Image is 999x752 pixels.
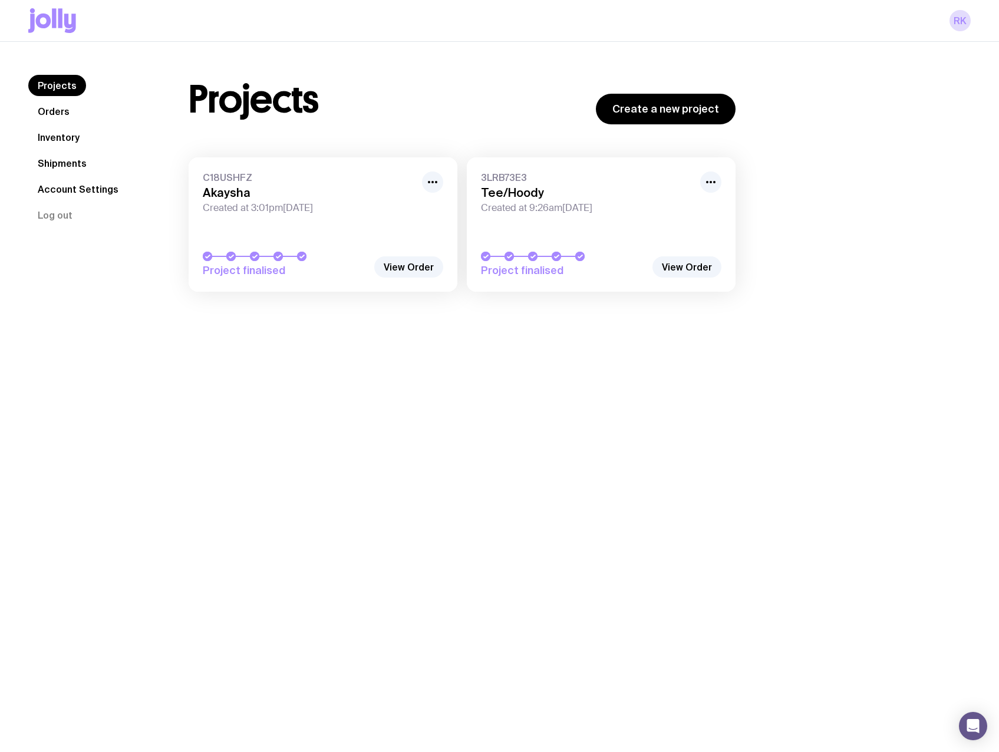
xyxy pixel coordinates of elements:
a: 3LRB73E3Tee/HoodyCreated at 9:26am[DATE]Project finalised [467,157,736,292]
a: Shipments [28,153,96,174]
span: C18USHFZ [203,171,415,183]
span: Created at 9:26am[DATE] [481,202,693,214]
a: C18USHFZAkayshaCreated at 3:01pm[DATE]Project finalised [189,157,457,292]
a: Orders [28,101,79,122]
a: Create a new project [596,94,736,124]
span: 3LRB73E3 [481,171,693,183]
a: Inventory [28,127,89,148]
h3: Tee/Hoody [481,186,693,200]
span: Project finalised [481,263,646,278]
a: RK [949,10,971,31]
h1: Projects [189,81,319,118]
a: Projects [28,75,86,96]
button: Log out [28,205,82,226]
h3: Akaysha [203,186,415,200]
span: Project finalised [203,263,368,278]
a: Account Settings [28,179,128,200]
a: View Order [374,256,443,278]
span: Created at 3:01pm[DATE] [203,202,415,214]
div: Open Intercom Messenger [959,712,987,740]
a: View Order [652,256,721,278]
